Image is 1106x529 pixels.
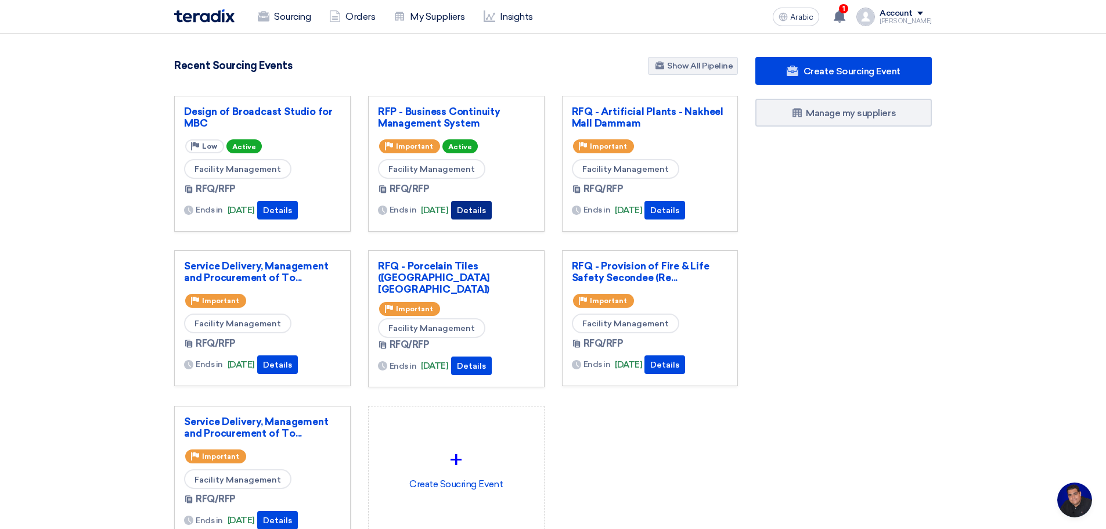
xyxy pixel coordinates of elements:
[388,164,475,174] font: Facility Management
[263,206,292,215] font: Details
[194,164,281,174] font: Facility Management
[378,260,489,295] font: RFQ - Porcelain Tiles ([GEOGRAPHIC_DATA] [GEOGRAPHIC_DATA])
[274,11,311,22] font: Sourcing
[174,59,292,72] font: Recent Sourcing Events
[421,205,448,215] font: [DATE]
[790,12,813,22] font: Arabic
[650,206,679,215] font: Details
[457,206,486,215] font: Details
[257,201,298,219] button: Details
[228,205,255,215] font: [DATE]
[194,474,281,484] font: Facility Management
[396,142,433,150] font: Important
[451,357,492,375] button: Details
[184,106,333,129] font: Design of Broadcast Studio for MBC
[390,183,430,195] font: RFQ/RFP
[582,164,669,174] font: Facility Management
[451,201,492,219] button: Details
[248,4,320,30] a: Sourcing
[615,359,642,370] font: [DATE]
[457,361,486,371] font: Details
[500,11,533,22] font: Insights
[184,106,341,129] a: Design of Broadcast Studio for MBC
[806,107,896,118] font: Manage my suppliers
[194,319,281,329] font: Facility Management
[650,360,679,370] font: Details
[421,361,448,371] font: [DATE]
[196,205,223,215] font: Ends in
[474,4,542,30] a: Insights
[880,17,932,25] font: [PERSON_NAME]
[590,142,627,150] font: Important
[583,183,624,195] font: RFQ/RFP
[572,260,709,283] font: RFQ - Provision of Fire & Life Safety Secondee (Re...
[184,260,341,283] a: Service Delivery, Management and Procurement of To...
[202,142,217,150] font: Low
[345,11,375,22] font: Orders
[410,11,464,22] font: My Suppliers
[856,8,875,26] img: profile_test.png
[590,297,627,305] font: Important
[615,205,642,215] font: [DATE]
[184,416,328,439] font: Service Delivery, Management and Procurement of To...
[202,452,239,460] font: Important
[1057,483,1092,517] a: Open chat
[572,106,729,129] a: RFQ - Artificial Plants - Nakheel Mall Dammam
[396,305,433,313] font: Important
[228,515,255,526] font: [DATE]
[184,260,328,283] font: Service Delivery, Management and Procurement of To...
[196,516,223,526] font: Ends in
[583,205,611,215] font: Ends in
[263,360,292,370] font: Details
[583,359,611,369] font: Ends in
[257,355,298,374] button: Details
[378,260,535,295] a: RFQ - Porcelain Tiles ([GEOGRAPHIC_DATA] [GEOGRAPHIC_DATA])
[196,338,236,349] font: RFQ/RFP
[644,201,685,219] button: Details
[648,57,738,75] a: Show All Pipeline
[384,4,474,30] a: My Suppliers
[378,106,535,129] a: RFP - Business Continuity Management System
[582,319,669,329] font: Facility Management
[388,323,475,333] font: Facility Management
[409,478,503,490] font: Create Soucring Event
[196,183,236,195] font: RFQ/RFP
[667,61,733,71] font: Show All Pipeline
[196,359,223,369] font: Ends in
[263,516,292,526] font: Details
[202,297,239,305] font: Important
[196,494,236,505] font: RFQ/RFP
[804,66,900,77] font: Create Sourcing Event
[644,355,685,374] button: Details
[572,260,729,283] a: RFQ - Provision of Fire & Life Safety Secondee (Re...
[390,205,417,215] font: Ends in
[880,8,913,18] font: Account
[320,4,384,30] a: Orders
[842,5,845,13] font: 1
[184,416,341,439] a: Service Delivery, Management and Procurement of To...
[450,446,462,474] font: +
[572,106,723,129] font: RFQ - Artificial Plants - Nakheel Mall Dammam
[755,99,932,127] a: Manage my suppliers
[174,9,235,23] img: Teradix logo
[228,359,255,370] font: [DATE]
[378,106,500,129] font: RFP - Business Continuity Management System
[232,143,256,151] font: Active
[448,143,472,151] font: Active
[583,338,624,349] font: RFQ/RFP
[773,8,819,26] button: Arabic
[390,361,417,371] font: Ends in
[390,339,430,350] font: RFQ/RFP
